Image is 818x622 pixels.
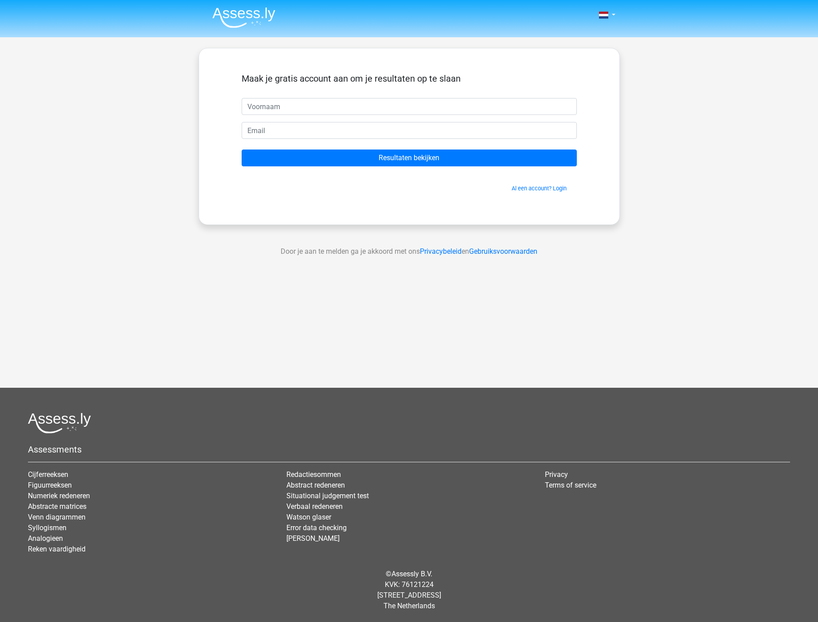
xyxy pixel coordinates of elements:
input: Voornaam [242,98,577,115]
h5: Maak je gratis account aan om je resultaten op te slaan [242,73,577,84]
a: Abstract redeneren [286,481,345,489]
a: Privacybeleid [420,247,462,256]
h5: Assessments [28,444,790,455]
a: Terms of service [545,481,596,489]
input: Email [242,122,577,139]
a: Venn diagrammen [28,513,86,521]
a: Assessly B.V. [391,570,432,578]
div: © KVK: 76121224 [STREET_ADDRESS] The Netherlands [21,562,797,618]
a: Verbaal redeneren [286,502,343,511]
a: Error data checking [286,524,347,532]
a: Syllogismen [28,524,67,532]
a: Privacy [545,470,568,479]
a: Gebruiksvoorwaarden [469,247,537,256]
a: Numeriek redeneren [28,492,90,500]
a: Situational judgement test [286,492,369,500]
a: [PERSON_NAME] [286,534,340,543]
a: Reken vaardigheid [28,545,86,553]
input: Resultaten bekijken [242,150,577,166]
a: Figuurreeksen [28,481,72,489]
img: Assessly logo [28,413,91,433]
a: Abstracte matrices [28,502,86,511]
a: Watson glaser [286,513,331,521]
a: Al een account? Login [512,185,567,192]
img: Assessly [212,7,275,28]
a: Redactiesommen [286,470,341,479]
a: Cijferreeksen [28,470,68,479]
a: Analogieen [28,534,63,543]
